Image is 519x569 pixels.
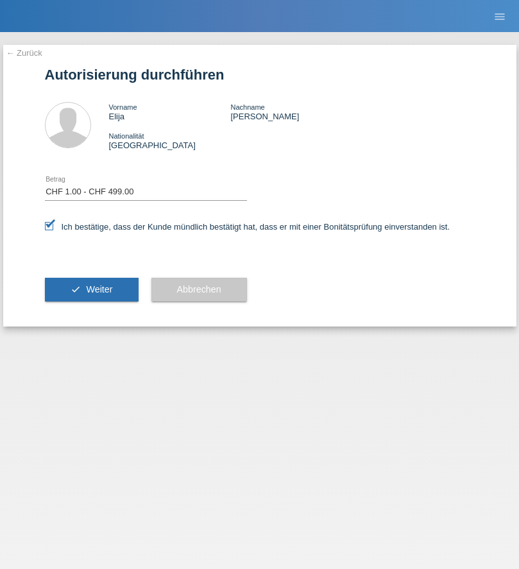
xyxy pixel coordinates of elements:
[151,278,247,302] button: Abbrechen
[109,131,231,150] div: [GEOGRAPHIC_DATA]
[177,284,221,294] span: Abbrechen
[45,67,475,83] h1: Autorisierung durchführen
[45,222,450,232] label: Ich bestätige, dass der Kunde mündlich bestätigt hat, dass er mit einer Bonitätsprüfung einversta...
[109,103,137,111] span: Vorname
[86,284,112,294] span: Weiter
[230,102,352,121] div: [PERSON_NAME]
[487,12,513,20] a: menu
[45,278,139,302] button: check Weiter
[6,48,42,58] a: ← Zurück
[109,102,231,121] div: Elija
[109,132,144,140] span: Nationalität
[230,103,264,111] span: Nachname
[71,284,81,294] i: check
[493,10,506,23] i: menu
